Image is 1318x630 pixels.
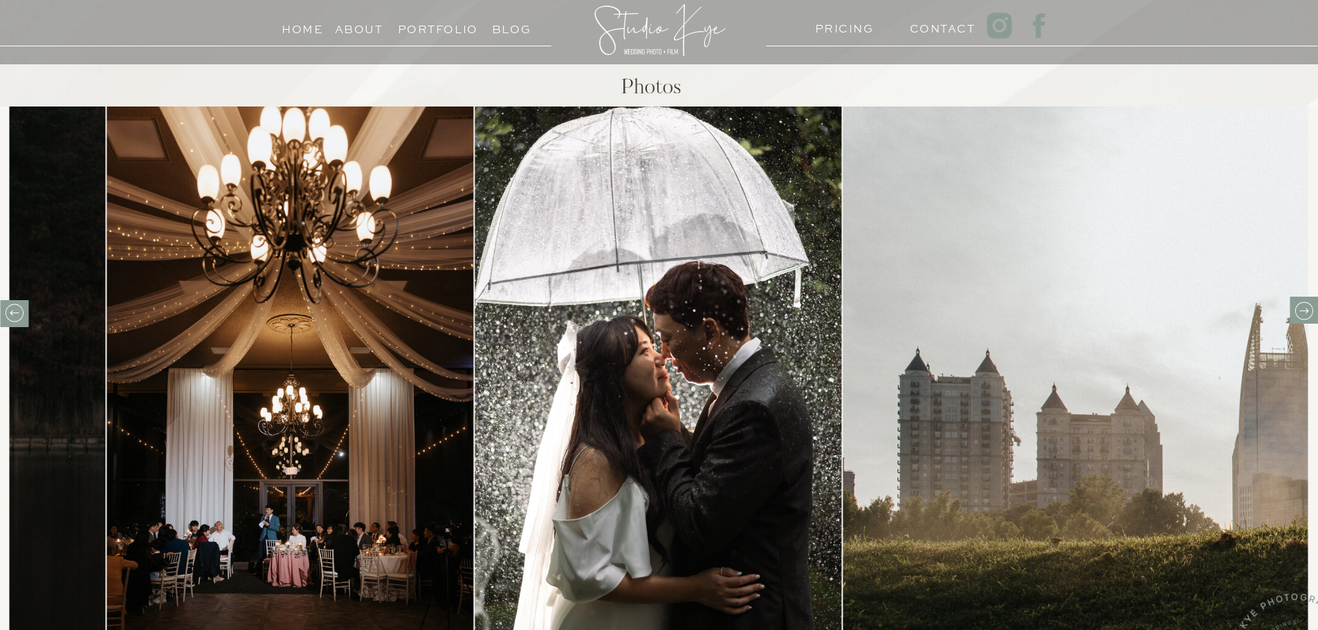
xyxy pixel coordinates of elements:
a: Home [276,19,329,33]
a: About [335,19,383,33]
a: Blog [480,19,543,33]
h2: Photos [454,77,849,104]
a: Contact [910,19,963,32]
a: PRICING [815,19,868,32]
a: Portfolio [398,19,461,33]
